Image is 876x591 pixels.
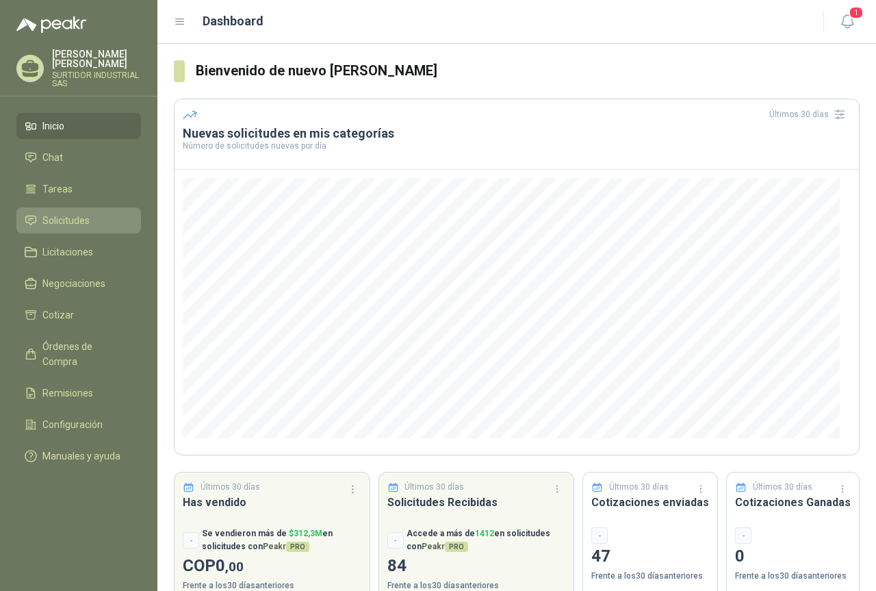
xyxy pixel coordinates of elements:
span: PRO [445,542,468,552]
span: 1412 [475,529,494,538]
p: Se vendieron más de en solicitudes con [202,527,361,553]
a: Cotizar [16,302,141,328]
a: Inicio [16,113,141,139]
a: Tareas [16,176,141,202]
h3: Bienvenido de nuevo [PERSON_NAME] [196,60,860,81]
p: Número de solicitudes nuevas por día [183,142,851,150]
div: - [591,527,608,544]
span: Cotizar [42,307,74,323]
a: Solicitudes [16,208,141,234]
span: $ 312,3M [289,529,322,538]
p: 0 [735,544,851,570]
p: SURTIDOR INDUSTRIAL SAS [52,71,141,88]
a: Órdenes de Compra [16,334,141,375]
a: Remisiones [16,380,141,406]
h3: Solicitudes Recibidas [387,494,566,511]
span: Tareas [42,181,73,197]
span: Negociaciones [42,276,105,291]
span: Peakr [263,542,309,551]
p: Frente a los 30 días anteriores [591,570,709,583]
span: Solicitudes [42,213,90,228]
a: Manuales y ayuda [16,443,141,469]
span: Órdenes de Compra [42,339,128,369]
span: Licitaciones [42,244,93,260]
div: - [183,532,199,549]
p: 47 [591,544,709,570]
span: Inicio [42,118,64,134]
a: Licitaciones [16,239,141,265]
span: Peakr [422,542,468,551]
span: 1 [849,6,864,19]
a: Chat [16,144,141,171]
p: Accede a más de en solicitudes con [407,527,566,553]
p: Últimos 30 días [753,481,812,494]
h3: Has vendido [183,494,361,511]
h3: Cotizaciones enviadas [591,494,709,511]
p: Últimos 30 días [609,481,669,494]
a: Negociaciones [16,271,141,297]
img: Logo peakr [16,16,86,33]
p: [PERSON_NAME] [PERSON_NAME] [52,49,141,68]
h1: Dashboard [203,12,263,31]
span: Configuración [42,417,103,432]
button: 1 [835,10,860,34]
h3: Cotizaciones Ganadas [735,494,851,511]
div: - [735,527,751,544]
p: 84 [387,553,566,579]
p: COP [183,553,361,579]
div: Últimos 30 días [769,103,851,125]
div: - [387,532,404,549]
p: Últimos 30 días [404,481,464,494]
span: PRO [286,542,309,552]
p: Últimos 30 días [201,481,260,494]
span: Manuales y ayuda [42,449,120,464]
span: ,00 [225,559,244,575]
span: Chat [42,150,63,165]
span: 0 [216,556,244,575]
a: Configuración [16,412,141,438]
p: Frente a los 30 días anteriores [735,570,851,583]
h3: Nuevas solicitudes en mis categorías [183,125,851,142]
span: Remisiones [42,386,93,401]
